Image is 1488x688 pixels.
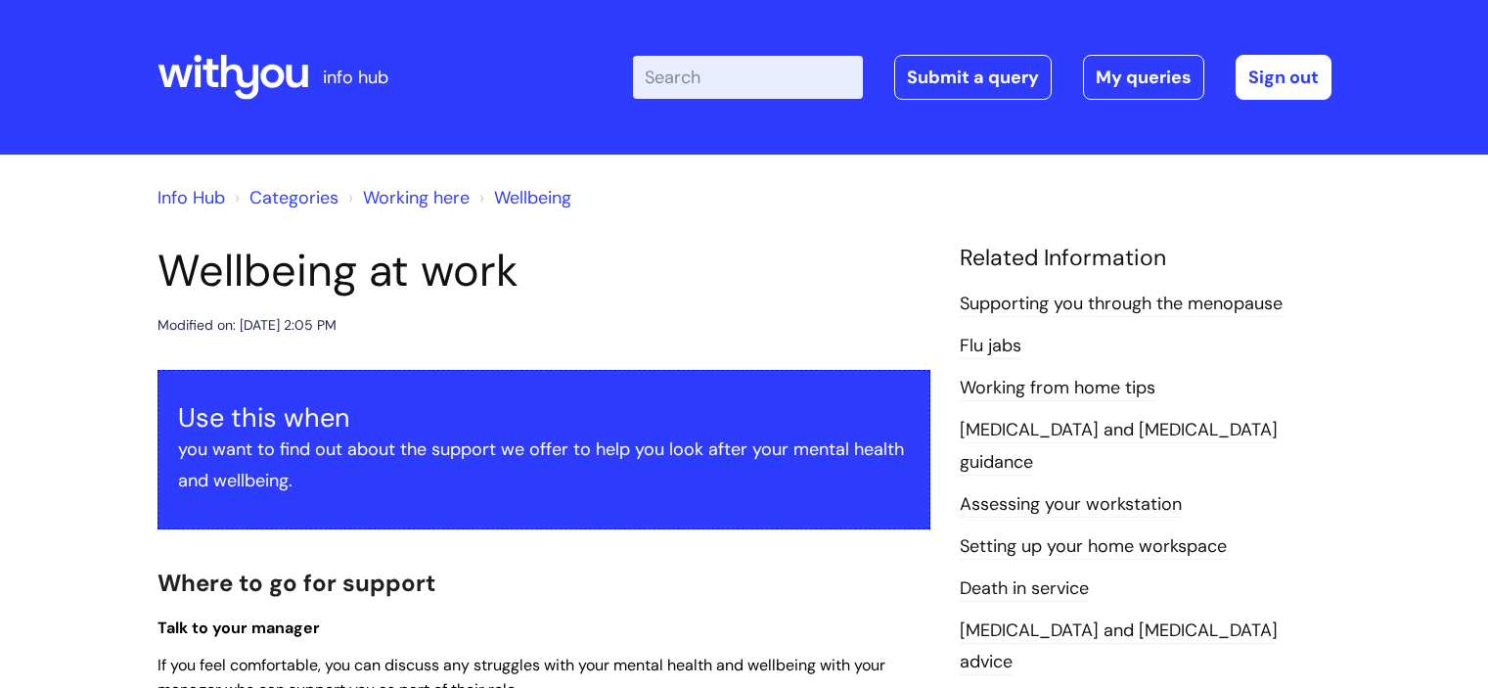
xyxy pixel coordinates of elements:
a: Info Hub [158,186,225,209]
div: Modified on: [DATE] 2:05 PM [158,313,337,338]
p: you want to find out about the support we offer to help you look after your mental health and wel... [178,434,910,497]
h1: Wellbeing at work [158,245,930,298]
input: Search [633,56,863,99]
a: Working from home tips [960,376,1155,401]
p: info hub [323,62,388,93]
span: Where to go for support [158,568,435,598]
span: Talk to your manager [158,618,320,638]
a: [MEDICAL_DATA] and [MEDICAL_DATA] advice [960,619,1278,675]
a: My queries [1083,55,1204,100]
a: Assessing your workstation [960,492,1182,518]
li: Working here [343,182,470,213]
a: Wellbeing [494,186,571,209]
a: Submit a query [894,55,1052,100]
h4: Related Information [960,245,1331,272]
a: Working here [363,186,470,209]
a: Categories [249,186,338,209]
h3: Use this when [178,402,910,434]
a: Death in service [960,576,1089,602]
a: Flu jabs [960,334,1021,359]
a: [MEDICAL_DATA] and [MEDICAL_DATA] guidance [960,418,1278,475]
a: Setting up your home workspace [960,534,1227,560]
a: Supporting you through the menopause [960,292,1283,317]
li: Wellbeing [474,182,571,213]
a: Sign out [1236,55,1331,100]
li: Solution home [230,182,338,213]
div: | - [633,55,1331,100]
